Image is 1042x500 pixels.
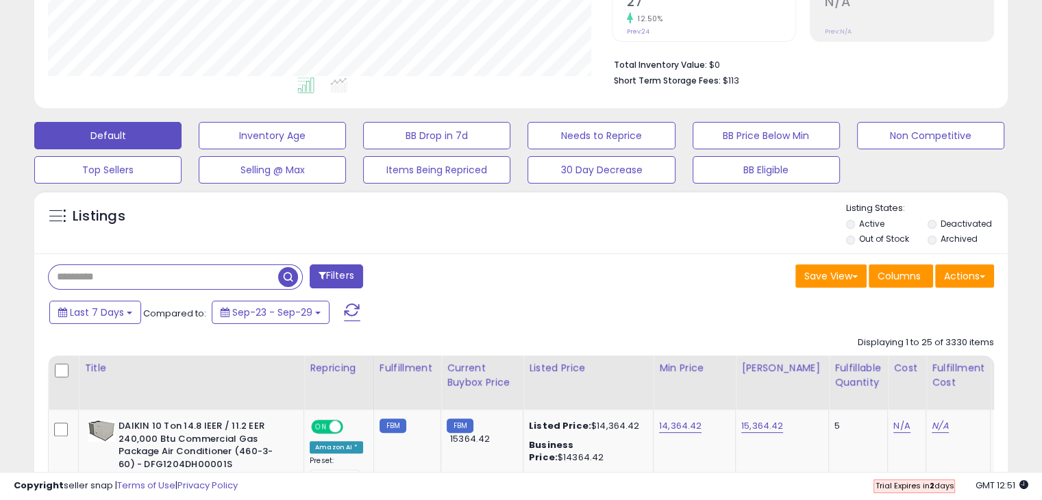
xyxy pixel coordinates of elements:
[932,361,984,390] div: Fulfillment Cost
[940,233,977,245] label: Archived
[34,156,182,184] button: Top Sellers
[312,421,330,433] span: ON
[976,479,1028,492] span: 2025-10-7 12:51 GMT
[932,419,948,433] a: N/A
[659,419,702,433] a: 14,364.42
[363,156,510,184] button: Items Being Repriced
[84,361,298,375] div: Title
[529,420,643,432] div: $14,364.42
[199,122,346,149] button: Inventory Age
[741,361,823,375] div: [PERSON_NAME]
[859,218,884,229] label: Active
[447,418,473,433] small: FBM
[70,305,124,319] span: Last 7 Days
[875,480,954,491] span: Trial Expires in days
[693,156,840,184] button: BB Eligible
[73,207,125,226] h5: Listings
[199,156,346,184] button: Selling @ Max
[940,218,991,229] label: Deactivated
[869,264,933,288] button: Columns
[363,122,510,149] button: BB Drop in 7d
[310,264,363,288] button: Filters
[528,122,675,149] button: Needs to Reprice
[834,420,877,432] div: 5
[846,202,1008,215] p: Listing States:
[795,264,867,288] button: Save View
[212,301,330,324] button: Sep-23 - Sep-29
[859,233,909,245] label: Out of Stock
[341,421,363,433] span: OFF
[380,361,435,375] div: Fulfillment
[450,432,490,445] span: 15364.42
[878,269,921,283] span: Columns
[310,456,363,487] div: Preset:
[857,122,1004,149] button: Non Competitive
[614,59,707,71] b: Total Inventory Value:
[232,305,312,319] span: Sep-23 - Sep-29
[529,419,591,432] b: Listed Price:
[825,27,852,36] small: Prev: N/A
[14,479,64,492] strong: Copyright
[723,74,739,87] span: $113
[34,122,182,149] button: Default
[143,307,206,320] span: Compared to:
[529,438,573,464] b: Business Price:
[310,361,368,375] div: Repricing
[49,301,141,324] button: Last 7 Days
[529,361,647,375] div: Listed Price
[117,479,175,492] a: Terms of Use
[693,122,840,149] button: BB Price Below Min
[177,479,238,492] a: Privacy Policy
[14,479,238,492] div: seller snap | |
[529,439,643,464] div: $14364.42
[627,27,649,36] small: Prev: 24
[88,420,115,442] img: 41H4THEji2L._SL40_.jpg
[659,361,730,375] div: Min Price
[528,156,675,184] button: 30 Day Decrease
[741,419,783,433] a: 15,364.42
[834,361,882,390] div: Fulfillable Quantity
[447,361,517,390] div: Current Buybox Price
[119,420,285,474] b: DAIKIN 10 Ton 14.8 IEER / 11.2 EER 240,000 Btu Commercial Gas Package Air Conditioner (460-3-60) ...
[893,361,920,375] div: Cost
[633,14,662,24] small: 12.50%
[614,75,721,86] b: Short Term Storage Fees:
[858,336,994,349] div: Displaying 1 to 25 of 3330 items
[380,418,406,433] small: FBM
[893,419,910,433] a: N/A
[929,480,934,491] b: 2
[935,264,994,288] button: Actions
[614,55,984,72] li: $0
[310,441,363,453] div: Amazon AI *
